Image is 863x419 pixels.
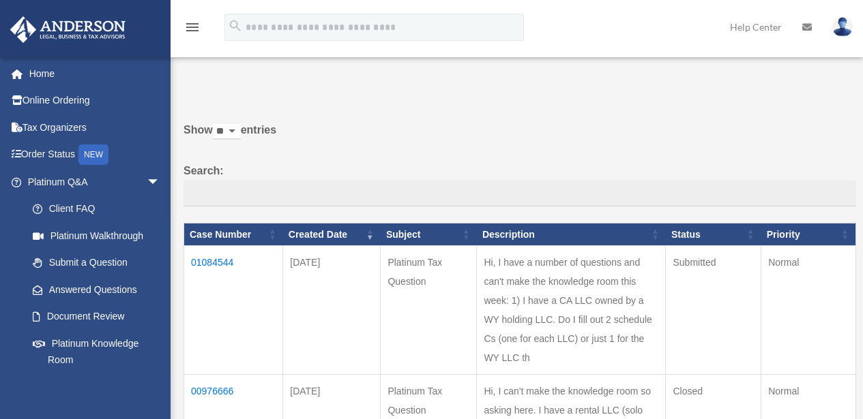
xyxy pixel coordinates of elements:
[283,223,381,246] th: Created Date: activate to sort column ascending
[666,223,761,246] th: Status: activate to sort column ascending
[184,181,856,206] input: Search:
[19,276,167,303] a: Answered Questions
[10,87,181,114] a: Online Ordering
[184,121,856,153] label: Show entries
[19,303,174,330] a: Document Review
[10,168,174,196] a: Platinum Q&Aarrow_drop_down
[381,223,477,246] th: Subject: activate to sort column ascending
[78,144,108,165] div: NEW
[10,114,181,141] a: Tax Organizers
[184,161,856,206] label: Search:
[213,124,241,140] select: Showentries
[477,246,666,375] td: Hi, I have a number of questions and can't make the knowledge room this week: 1) I have a CA LLC ...
[477,223,666,246] th: Description: activate to sort column ascending
[19,249,174,277] a: Submit a Question
[184,223,283,246] th: Case Number: activate to sort column ascending
[184,24,201,35] a: menu
[10,141,181,169] a: Order StatusNEW
[19,196,174,223] a: Client FAQ
[228,18,243,33] i: search
[666,246,761,375] td: Submitted
[184,246,283,375] td: 01084544
[832,17,853,37] img: User Pic
[10,60,181,87] a: Home
[184,19,201,35] i: menu
[6,16,130,43] img: Anderson Advisors Platinum Portal
[283,246,381,375] td: [DATE]
[381,246,477,375] td: Platinum Tax Question
[761,223,856,246] th: Priority: activate to sort column ascending
[19,330,174,373] a: Platinum Knowledge Room
[761,246,856,375] td: Normal
[147,168,174,196] span: arrow_drop_down
[19,222,174,249] a: Platinum Walkthrough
